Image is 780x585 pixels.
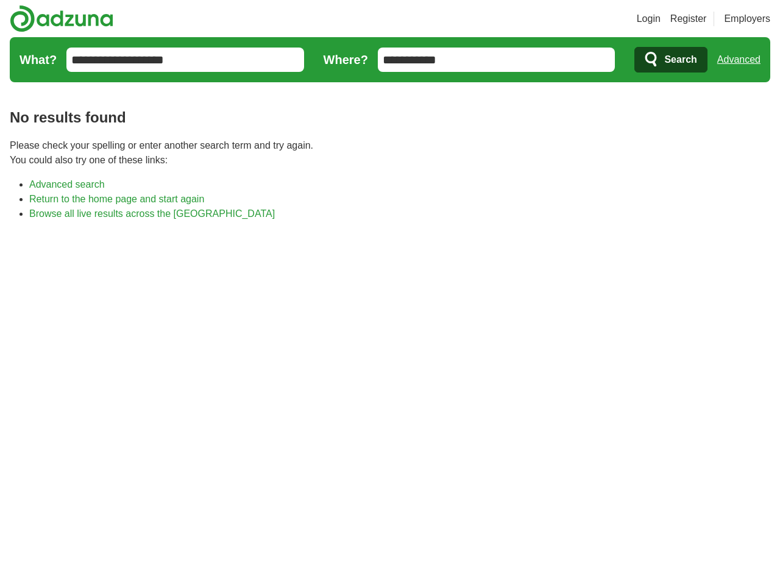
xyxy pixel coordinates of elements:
a: Advanced [717,48,760,72]
a: Advanced search [29,179,105,190]
p: Please check your spelling or enter another search term and try again. You could also try one of ... [10,138,770,168]
a: Return to the home page and start again [29,194,204,204]
h1: No results found [10,107,770,129]
span: Search [664,48,697,72]
label: What? [19,51,57,69]
a: Browse all live results across the [GEOGRAPHIC_DATA] [29,208,275,219]
img: Adzuna logo [10,5,113,32]
a: Register [670,12,707,26]
a: Login [637,12,661,26]
button: Search [634,47,707,73]
label: Where? [324,51,368,69]
a: Employers [724,12,770,26]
